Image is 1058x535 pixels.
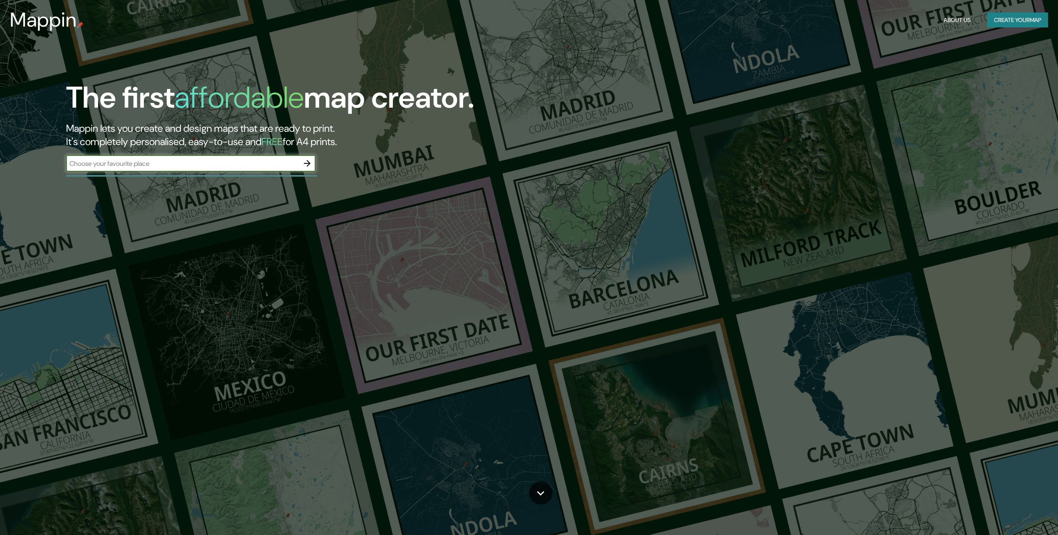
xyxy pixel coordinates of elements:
[66,122,595,148] h2: Mappin lets you create and design maps that are ready to print. It's completely personalised, eas...
[261,135,283,148] h5: FREE
[10,8,77,32] h3: Mappin
[77,22,84,28] img: mappin-pin
[66,80,474,122] h1: The first map creator.
[940,12,974,28] button: About Us
[987,12,1048,28] button: Create yourmap
[175,78,304,117] h1: affordable
[66,159,299,168] input: Choose your favourite place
